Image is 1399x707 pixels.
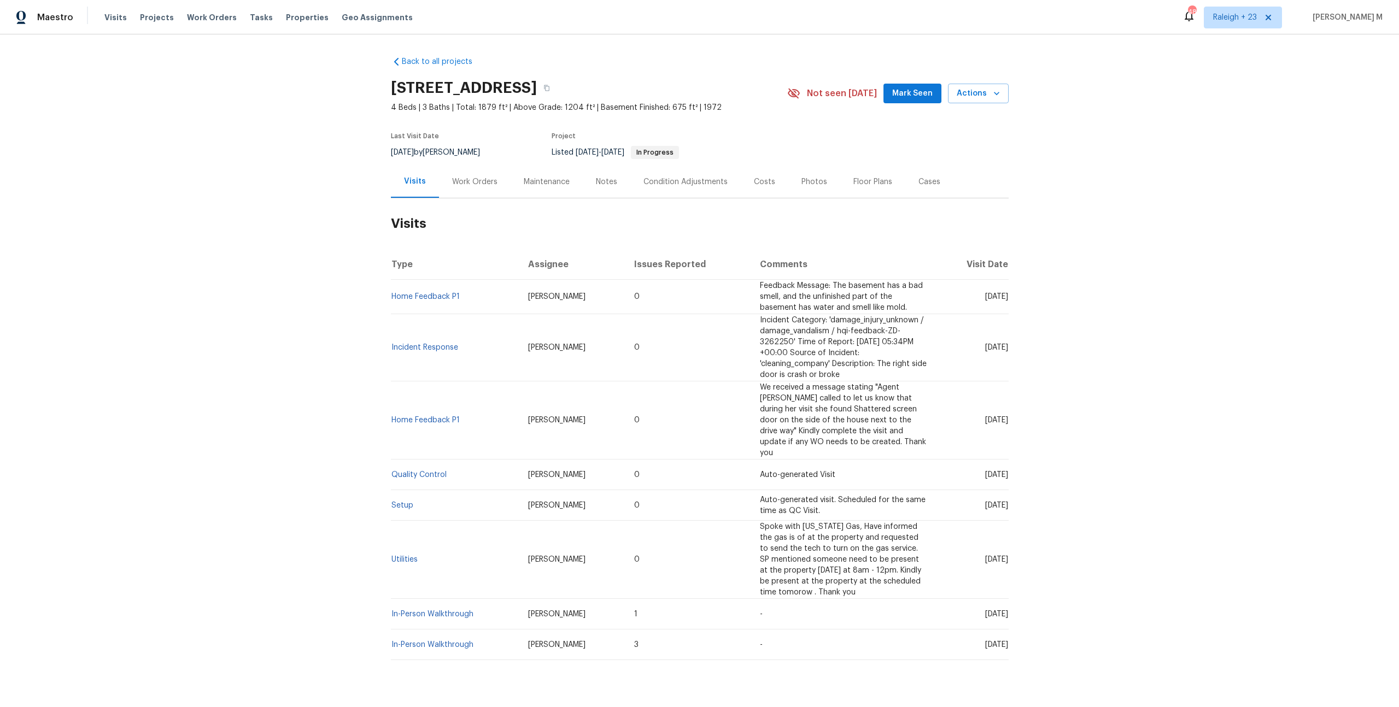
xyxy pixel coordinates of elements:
span: [DATE] [985,471,1008,479]
span: Not seen [DATE] [807,88,877,99]
a: Incident Response [391,344,458,351]
th: Issues Reported [625,249,751,280]
span: [PERSON_NAME] [528,471,586,479]
span: Listed [552,149,679,156]
span: [DATE] [985,293,1008,301]
span: 0 [634,502,640,509]
span: - [576,149,624,156]
span: [PERSON_NAME] [528,293,586,301]
button: Mark Seen [883,84,941,104]
span: Project [552,133,576,139]
span: Auto-generated visit. Scheduled for the same time as QC Visit. [760,496,926,515]
h2: Visits [391,198,1009,249]
span: 3 [634,641,639,649]
span: We received a message stating "Agent [PERSON_NAME] called to let us know that during her visit sh... [760,384,926,457]
span: [PERSON_NAME] [528,344,586,351]
span: - [760,641,763,649]
span: Feedback Message: The basement has a bad smell, and the unfinished part of the basement has water... [760,282,923,311]
div: Visits [404,176,426,187]
span: Geo Assignments [342,12,413,23]
span: Spoke with [US_STATE] Gas, Have informed the gas is of at the property and requested to send the ... [760,523,921,596]
div: Maintenance [524,176,570,187]
span: 0 [634,556,640,563]
span: 0 [634,416,640,424]
a: Home Feedback P1 [391,416,460,424]
span: 4 Beds | 3 Baths | Total: 1879 ft² | Above Grade: 1204 ft² | Basement Finished: 675 ft² | 1972 [391,102,787,113]
span: [DATE] [985,416,1008,424]
span: [PERSON_NAME] M [1308,12,1383,23]
a: Back to all projects [391,56,496,67]
span: [DATE] [985,556,1008,563]
a: Setup [391,502,413,509]
span: [PERSON_NAME] [528,610,586,618]
div: Cases [918,176,940,187]
div: Floor Plans [853,176,892,187]
span: Projects [140,12,174,23]
span: [DATE] [985,502,1008,509]
span: Work Orders [187,12,237,23]
span: [DATE] [601,149,624,156]
div: Work Orders [452,176,497,187]
span: 1 [634,610,637,618]
th: Type [391,249,520,280]
a: Home Feedback P1 [391,293,460,301]
span: Actions [957,87,1000,101]
span: [PERSON_NAME] [528,556,586,563]
span: 0 [634,471,640,479]
th: Comments [751,249,936,280]
h2: [STREET_ADDRESS] [391,83,537,93]
span: Raleigh + 23 [1213,12,1257,23]
div: Condition Adjustments [643,176,728,187]
div: Notes [596,176,617,187]
span: Last Visit Date [391,133,439,139]
span: In Progress [632,149,678,156]
span: [PERSON_NAME] [528,416,586,424]
div: 482 [1188,7,1196,17]
span: [DATE] [391,149,414,156]
span: 0 [634,344,640,351]
span: Visits [104,12,127,23]
a: Quality Control [391,471,447,479]
span: 0 [634,293,640,301]
th: Visit Date [936,249,1008,280]
span: Auto-generated Visit [760,471,835,479]
span: [DATE] [985,610,1008,618]
span: [PERSON_NAME] [528,502,586,509]
span: Properties [286,12,329,23]
a: Utilities [391,556,418,563]
div: by [PERSON_NAME] [391,146,493,159]
span: Maestro [37,12,73,23]
span: [PERSON_NAME] [528,641,586,649]
span: - [760,610,763,618]
div: Photos [801,176,827,187]
a: In-Person Walkthrough [391,610,473,618]
span: Mark Seen [892,87,933,101]
div: Costs [754,176,775,187]
button: Copy Address [537,78,557,98]
span: [DATE] [576,149,599,156]
a: In-Person Walkthrough [391,641,473,649]
span: Incident Category: 'damage_injury_unknown / damage_vandalism / hqi-feedback-ZD-3262250' Time of R... [760,316,927,379]
span: [DATE] [985,641,1008,649]
th: Assignee [519,249,625,280]
span: [DATE] [985,344,1008,351]
button: Actions [948,84,1009,104]
span: Tasks [250,14,273,21]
